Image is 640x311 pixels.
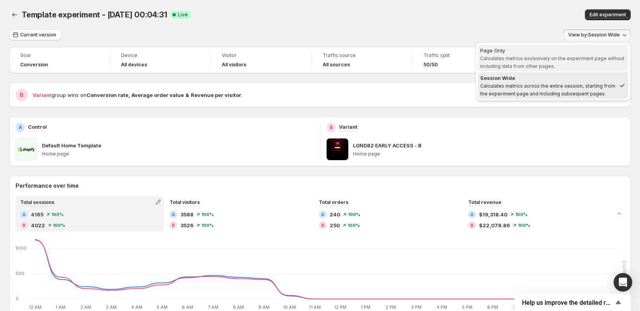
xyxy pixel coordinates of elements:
[585,9,631,20] button: Edit experiment
[20,91,24,99] h2: B
[20,52,99,69] a: GoalConversion
[479,211,507,218] span: $19,318.40
[323,52,401,59] span: Traffic source
[131,304,142,310] text: 4 AM
[178,12,188,18] span: Live
[480,83,615,97] span: Calculates metrics across the entire session, starting from the experiment page and including sub...
[590,12,626,18] span: Edit experiment
[20,62,48,68] span: Conversion
[424,62,438,68] span: 50/50
[86,92,128,98] strong: Conversion rate
[121,52,200,69] a: DeviceAll devices
[208,304,218,310] text: 7 AM
[462,304,472,310] text: 5 PM
[121,62,147,68] h4: All devices
[348,223,360,228] span: 100 %
[564,29,631,40] button: View by:Session Wide
[330,124,333,131] h2: B
[321,212,324,217] h2: A
[479,221,510,229] span: $22,078.86
[19,124,22,131] h2: A
[20,52,99,59] span: Goal
[515,212,528,217] span: 100 %
[9,29,61,40] button: Current version
[170,199,200,205] span: Total visitors
[31,221,45,229] span: 4022
[42,142,101,149] p: Default Home Template
[128,92,130,98] strong: ,
[16,182,624,190] h2: Performance over time
[348,212,360,217] span: 100 %
[16,296,19,301] text: 0
[568,32,620,38] span: View by: Session Wide
[16,138,37,160] img: Default Home Template
[518,223,530,228] span: 100 %
[386,304,396,310] text: 2 PM
[182,304,193,310] text: 6 AM
[323,62,350,68] h4: All sources
[157,304,168,310] text: 5 AM
[22,212,26,217] h2: A
[424,52,502,59] span: Traffic split
[33,92,242,98] span: group wins on .
[180,211,194,218] span: 3588
[42,151,314,157] p: Home page
[424,52,502,69] a: Traffic split50/50
[22,10,167,19] span: Template experiment - [DATE] 00:04:31
[470,223,474,228] h2: B
[106,304,117,310] text: 3 AM
[614,273,632,292] div: Open Intercom Messenger
[436,304,447,310] text: 4 PM
[22,223,26,228] h2: B
[480,74,616,82] div: Session Wide
[258,304,270,310] text: 9 AM
[614,208,624,219] button: Collapse chart
[201,223,214,228] span: 100 %
[9,9,20,20] button: Back
[480,47,626,54] div: Page Only
[121,52,200,59] span: Device
[339,123,358,131] p: Variant
[334,304,346,310] text: 12 PM
[29,304,42,310] text: 12 AM
[16,245,26,251] text: 1000
[470,212,474,217] h2: A
[330,211,340,218] span: 240
[131,92,184,98] strong: Average order value
[468,199,502,205] span: Total revenue
[51,212,64,217] span: 100 %
[222,52,301,59] span: Visitor
[321,223,324,228] h2: B
[319,199,348,205] span: Total orders
[172,223,175,228] h2: B
[522,299,614,306] span: Help us improve the detailed report for A/B campaigns
[20,199,54,205] span: Total sessions
[361,304,370,310] text: 1 PM
[222,62,246,68] h4: All visitors
[283,304,296,310] text: 10 AM
[80,304,91,310] text: 2 AM
[16,271,24,276] text: 500
[323,52,401,69] a: Traffic sourceAll sources
[487,304,498,310] text: 6 PM
[233,304,244,310] text: 8 AM
[33,92,52,98] span: Variant
[353,142,422,149] p: LGND82 EARLY ACCESS - B
[222,52,301,69] a: VisitorAll visitors
[28,123,47,131] p: Control
[330,221,340,229] span: 250
[55,304,66,310] text: 1 AM
[185,92,189,98] strong: &
[513,304,523,310] text: 7 PM
[20,32,56,38] span: Current version
[522,298,623,307] button: Show survey - Help us improve the detailed report for A/B campaigns
[180,221,194,229] span: 3526
[309,304,321,310] text: 11 AM
[327,138,348,160] img: LGND82 EARLY ACCESS - B
[411,304,422,310] text: 3 PM
[201,212,214,217] span: 100 %
[353,151,625,157] p: Home page
[53,223,65,228] span: 100 %
[31,211,43,218] span: 4165
[191,92,241,98] strong: Revenue per visitor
